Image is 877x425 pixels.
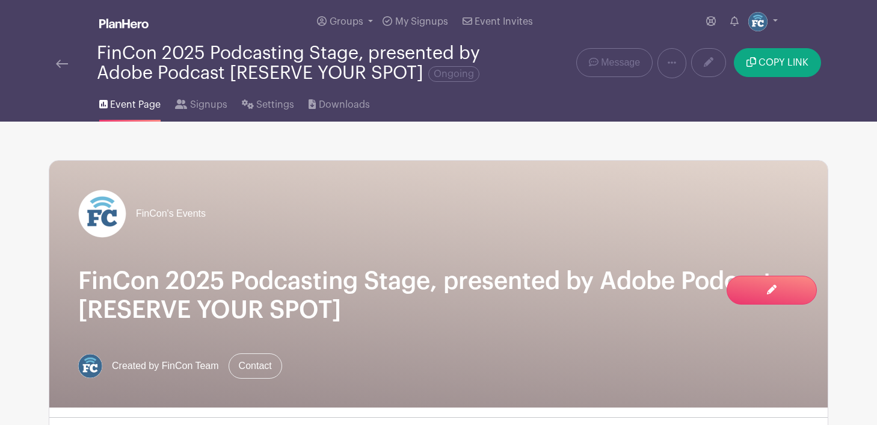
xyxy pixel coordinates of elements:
[110,98,161,112] span: Event Page
[78,354,102,378] img: FC%20circle.png
[734,48,821,77] button: COPY LINK
[99,83,161,122] a: Event Page
[330,17,363,26] span: Groups
[759,58,808,67] span: COPY LINK
[97,43,487,83] div: FinCon 2025 Podcasting Stage, presented by Adobe Podcast [RESERVE YOUR SPOT]
[136,206,206,221] span: FinCon's Events
[576,48,653,77] a: Message
[242,83,294,122] a: Settings
[309,83,369,122] a: Downloads
[395,17,448,26] span: My Signups
[56,60,68,68] img: back-arrow-29a5d9b10d5bd6ae65dc969a981735edf675c4d7a1fe02e03b50dbd4ba3cdb55.svg
[78,190,126,238] img: FC%20circle_white.png
[256,98,294,112] span: Settings
[112,359,219,373] span: Created by FinCon Team
[190,98,227,112] span: Signups
[229,353,282,379] a: Contact
[748,12,768,31] img: FC%20circle.png
[319,98,370,112] span: Downloads
[175,83,227,122] a: Signups
[78,267,799,324] h1: FinCon 2025 Podcasting Stage, presented by Adobe Podcast [RESERVE YOUR SPOT]
[428,66,479,82] span: Ongoing
[99,19,149,28] img: logo_white-6c42ec7e38ccf1d336a20a19083b03d10ae64f83f12c07503d8b9e83406b4c7d.svg
[475,17,533,26] span: Event Invites
[601,55,640,70] span: Message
